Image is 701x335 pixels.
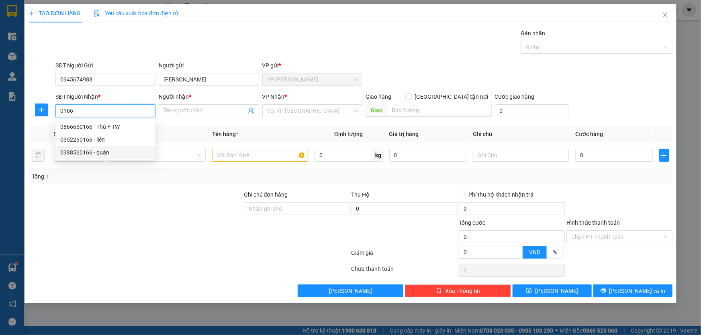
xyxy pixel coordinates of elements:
[329,286,372,295] span: [PERSON_NAME]
[212,149,308,162] input: VD: Bàn, Ghế
[473,149,569,162] input: Ghi Chú
[465,190,537,199] span: Phí thu hộ khách nhận trả
[389,131,419,137] span: Giá trị hàng
[662,12,668,18] span: close
[366,93,391,100] span: Giao hàng
[54,131,60,137] span: SL
[334,131,363,137] span: Định lượng
[521,30,545,37] label: Gán nhãn
[75,20,336,30] li: Số 378 [PERSON_NAME] ( trong nhà khách [GEOGRAPHIC_DATA])
[351,191,370,198] span: Thu Hộ
[609,286,666,295] span: [PERSON_NAME] và In
[35,104,48,116] button: plus
[94,10,100,17] img: icon
[32,172,271,181] div: Tổng: 1
[114,149,201,161] span: Khác
[660,152,669,158] span: plus
[366,104,387,117] span: Giao
[659,149,669,162] button: plus
[445,286,480,295] span: Xóa Thông tin
[387,104,492,117] input: Dọc đường
[267,73,358,85] span: VP Thanh Xuân
[389,149,467,162] input: 0
[405,284,511,297] button: deleteXóa Thông tin
[351,248,458,262] div: Giảm giá
[459,219,485,226] span: Tổng cước
[526,288,532,294] span: save
[495,93,535,100] label: Cước giao hàng
[412,92,492,101] span: [GEOGRAPHIC_DATA] tận nơi
[55,61,155,70] div: SĐT Người Gửi
[244,202,350,215] input: Ghi chú đơn hàng
[60,135,151,144] div: 0352260166 - liên
[32,149,45,162] button: delete
[566,219,620,226] label: Hình thức thanh toán
[244,191,288,198] label: Ghi chú đơn hàng
[159,61,259,70] div: Người gửi
[593,284,672,297] button: printer[PERSON_NAME] và In
[55,92,155,101] div: SĐT Người Nhận
[575,131,603,137] span: Cước hàng
[29,10,34,16] span: plus
[351,264,458,278] div: Chưa thanh toán
[212,131,238,137] span: Tên hàng
[60,148,151,157] div: 0988560166 - quân
[248,108,254,114] span: user-add
[55,133,155,146] div: 0352260166 - liên
[553,249,557,256] span: %
[75,30,336,40] li: Hotline: 0965551559
[654,4,676,26] button: Close
[60,122,151,131] div: 0866650166 - Thú Y TW
[94,10,178,16] span: Yêu cầu xuất hóa đơn điện tử
[55,120,155,133] div: 0866650166 - Thú Y TW
[262,93,285,100] span: VP Nhận
[470,126,572,142] th: Ghi chú
[495,104,569,117] input: Cước giao hàng
[262,61,362,70] div: VP gửi
[535,286,578,295] span: [PERSON_NAME]
[159,92,259,101] div: Người nhận
[35,107,47,113] span: plus
[601,288,606,294] span: printer
[529,249,540,256] span: VND
[513,284,592,297] button: save[PERSON_NAME]
[298,284,404,297] button: [PERSON_NAME]
[436,288,442,294] span: delete
[29,10,81,16] span: TẠO ĐƠN HÀNG
[55,146,155,159] div: 0988560166 - quân
[10,58,140,71] b: GỬI : VP [PERSON_NAME]
[375,149,383,162] span: kg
